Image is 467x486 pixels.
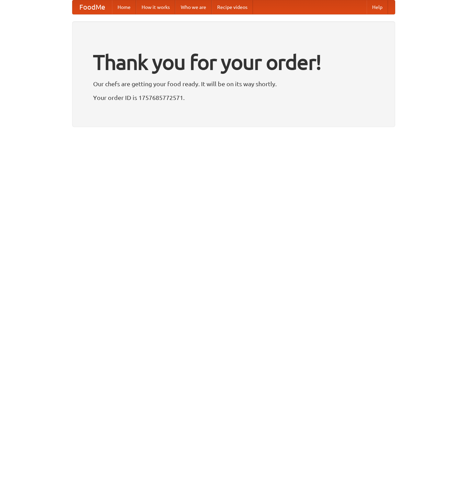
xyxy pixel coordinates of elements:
a: Recipe videos [212,0,253,14]
p: Your order ID is 1757685772571. [93,92,374,103]
a: FoodMe [73,0,112,14]
a: Help [367,0,388,14]
p: Our chefs are getting your food ready. It will be on its way shortly. [93,79,374,89]
a: Home [112,0,136,14]
a: Who we are [175,0,212,14]
h1: Thank you for your order! [93,46,374,79]
a: How it works [136,0,175,14]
